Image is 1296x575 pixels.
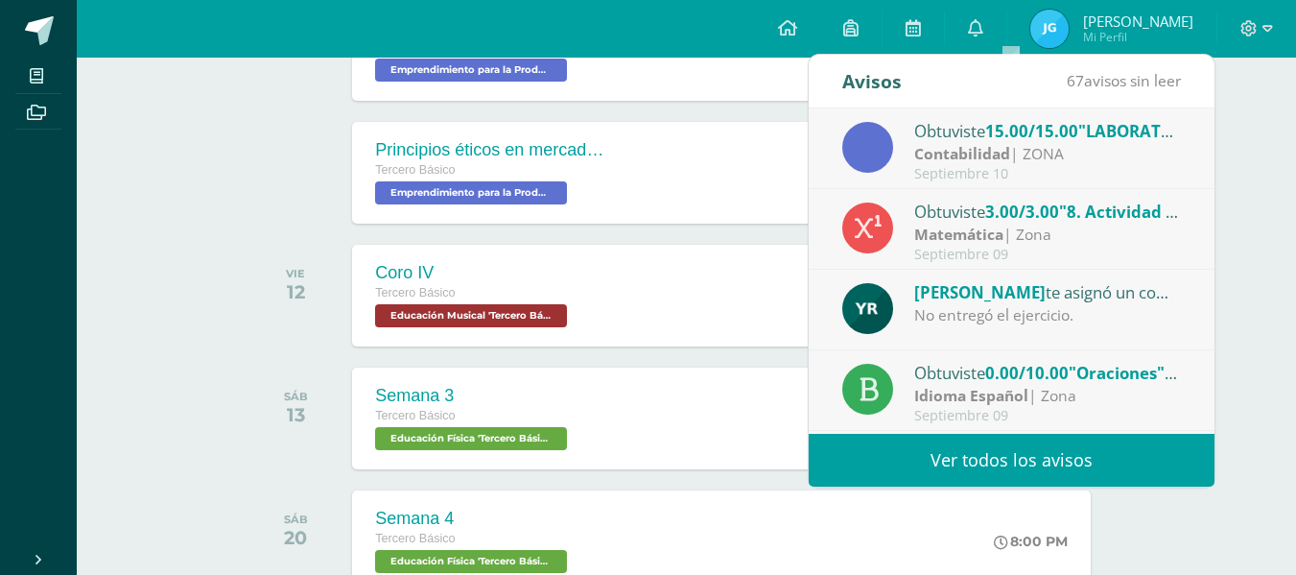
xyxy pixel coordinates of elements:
div: Septiembre 10 [914,166,1181,182]
div: Coro IV [375,263,572,283]
div: | Zona [914,224,1181,246]
span: Educación Musical 'Tercero Básico A' [375,304,567,327]
div: Semana 3 [375,386,572,406]
span: Tercero Básico [375,409,455,422]
span: Tercero Básico [375,163,455,177]
div: Septiembre 09 [914,408,1181,424]
div: Obtuviste en [914,360,1181,385]
div: | ZONA [914,143,1181,165]
div: 20 [284,526,308,549]
span: [PERSON_NAME] [914,281,1046,303]
span: Tercero Básico [375,286,455,299]
strong: Matemática [914,224,1003,245]
div: Obtuviste en [914,199,1181,224]
img: 765d7ba1372dfe42393184f37ff644ec.png [842,283,893,334]
span: avisos sin leer [1067,70,1181,91]
span: 0.00/10.00 [985,362,1069,384]
span: 3.00/3.00 [985,201,1059,223]
div: SÁB [284,390,308,403]
div: 8:00 PM [994,533,1068,550]
div: 13 [284,403,308,426]
div: Obtuviste en [914,118,1181,143]
div: No entregó el ejercicio. [914,304,1181,326]
span: [PERSON_NAME] [1083,12,1193,31]
a: Ver todos los avisos [809,434,1214,487]
span: Tercero Básico [375,532,455,545]
div: SÁB [284,513,308,526]
strong: Idioma Español [914,385,1028,406]
span: Mi Perfil [1083,29,1193,45]
div: Principios éticos en mercadotecnia y publicidad [375,140,605,160]
div: Septiembre 09 [914,247,1181,263]
span: 15.00/15.00 [985,120,1078,142]
span: "Oraciones" [1069,362,1177,384]
div: 12 [286,280,305,303]
div: te asignó un comentario en 'Oraciones' para 'Idioma Español' [914,279,1181,304]
div: VIE [286,267,305,280]
span: Emprendimiento para la Productividad 'Tercero Básico A' [375,181,567,204]
img: a0e228403c00c8ff4af0ed0d57ab3f35.png [1030,10,1069,48]
div: Avisos [842,55,902,108]
span: Emprendimiento para la Productividad 'Tercero Básico A' [375,59,567,82]
span: Educación Física 'Tercero Básico A' [375,550,567,573]
span: 67 [1067,70,1084,91]
span: Educación Física 'Tercero Básico A' [375,427,567,450]
div: | Zona [914,385,1181,407]
strong: Contabilidad [914,143,1010,164]
div: Semana 4 [375,509,572,529]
